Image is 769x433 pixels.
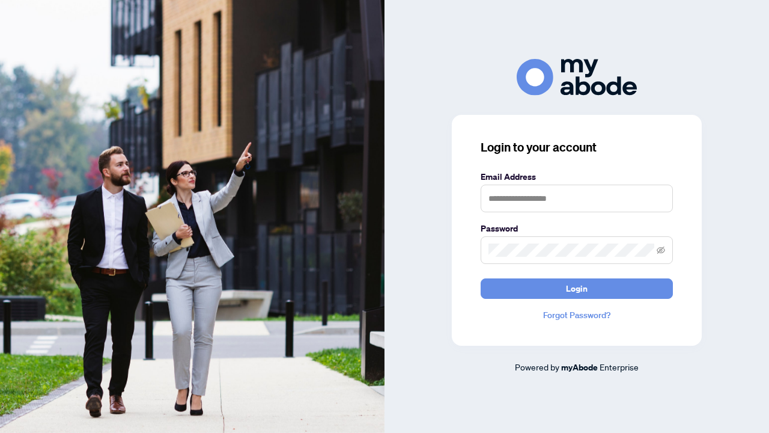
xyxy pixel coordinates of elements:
[600,361,639,372] span: Enterprise
[481,170,673,183] label: Email Address
[515,361,559,372] span: Powered by
[481,278,673,299] button: Login
[517,59,637,96] img: ma-logo
[481,139,673,156] h3: Login to your account
[481,309,673,322] a: Forgot Password?
[561,361,598,374] a: myAbode
[657,246,665,254] span: eye-invisible
[481,222,673,235] label: Password
[566,279,588,298] span: Login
